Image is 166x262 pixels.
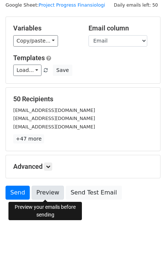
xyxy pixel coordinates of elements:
span: Daily emails left: 50 [111,1,160,9]
small: [EMAIL_ADDRESS][DOMAIN_NAME] [13,116,95,121]
button: Save [53,65,72,76]
div: Preview your emails before sending [8,202,82,220]
a: Templates [13,54,45,62]
h5: Email column [89,24,153,32]
h5: 50 Recipients [13,95,153,103]
a: +47 more [13,134,44,143]
a: Preview [32,186,64,200]
a: Project Progress Finansiologi [39,2,105,8]
a: Copy/paste... [13,35,58,47]
a: Send Test Email [66,186,122,200]
small: [EMAIL_ADDRESS][DOMAIN_NAME] [13,108,95,113]
small: [EMAIL_ADDRESS][DOMAIN_NAME] [13,124,95,130]
h5: Advanced [13,163,153,171]
iframe: Chat Widget [129,227,166,262]
a: Daily emails left: 50 [111,2,160,8]
a: Send [6,186,30,200]
h5: Variables [13,24,77,32]
a: Load... [13,65,41,76]
small: Google Sheet: [6,2,105,8]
